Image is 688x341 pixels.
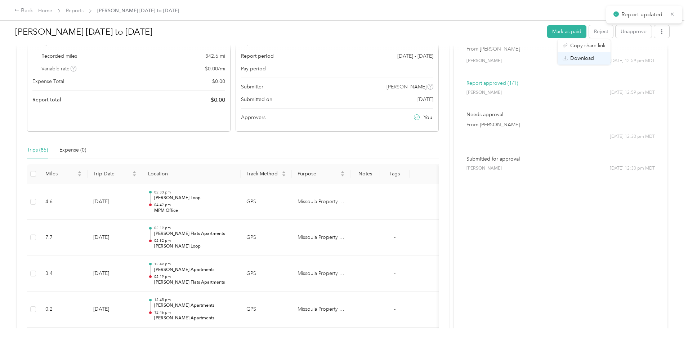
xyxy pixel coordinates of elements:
[570,54,594,62] span: Download
[241,114,265,121] span: Approvers
[241,256,292,292] td: GPS
[397,52,433,60] span: [DATE] - [DATE]
[292,164,350,184] th: Purpose
[466,111,655,118] p: Needs approval
[154,243,235,250] p: [PERSON_NAME] Loop
[40,184,88,220] td: 4.6
[132,173,137,178] span: caret-down
[466,155,655,163] p: Submitted for approval
[14,6,33,15] div: Back
[154,226,235,231] p: 02:19 pm
[212,78,225,85] span: $ 0.00
[40,292,88,328] td: 0.2
[40,220,88,256] td: 7.7
[41,65,77,73] span: Variable rate
[205,65,225,73] span: $ 0.00 / mi
[88,164,143,184] th: Trip Date
[394,234,396,240] span: -
[466,79,655,87] p: Report approved (1/1)
[41,52,77,60] span: Recorded miles
[88,292,143,328] td: [DATE]
[45,171,76,177] span: Miles
[154,207,235,214] p: MPM Office
[93,171,131,177] span: Trip Date
[282,173,286,178] span: caret-down
[298,171,339,177] span: Purpose
[350,164,380,184] th: Notes
[32,78,64,85] span: Expense Total
[417,96,433,103] span: [DATE]
[32,96,61,104] span: Report total
[241,292,292,328] td: GPS
[246,171,280,177] span: Track Method
[394,270,396,276] span: -
[77,173,82,178] span: caret-down
[466,165,502,172] span: [PERSON_NAME]
[648,301,688,341] iframe: Everlance-gr Chat Button Frame
[589,25,613,38] button: Reject
[154,267,235,273] p: [PERSON_NAME] Apartments
[154,274,235,279] p: 02:19 pm
[466,121,655,128] p: From [PERSON_NAME]
[241,52,274,60] span: Report period
[292,256,350,292] td: Missoula Property Management
[142,164,240,184] th: Location
[154,262,235,267] p: 12:49 pm
[466,58,502,64] span: [PERSON_NAME]
[88,256,143,292] td: [DATE]
[154,302,235,309] p: [PERSON_NAME] Apartments
[59,146,86,154] div: Expense (0)
[570,42,606,49] span: Copy share link
[292,292,350,328] td: Missoula Property Management
[154,315,235,322] p: [PERSON_NAME] Apartments
[38,8,52,14] a: Home
[292,184,350,220] td: Missoula Property Management
[154,310,235,315] p: 12:46 pm
[610,58,655,64] span: [DATE] 12:59 pm MDT
[154,195,235,201] p: [PERSON_NAME] Loop
[27,146,48,154] div: Trips (85)
[610,134,655,140] span: [DATE] 12:30 pm MDT
[466,89,502,96] span: [PERSON_NAME]
[394,198,396,205] span: -
[616,25,652,38] button: Unapprove
[205,52,225,60] span: 342.6 mi
[241,96,272,103] span: Submitted on
[132,170,137,174] span: caret-up
[154,190,235,195] p: 02:33 pm
[154,231,235,237] p: [PERSON_NAME] Flats Apartments
[88,220,143,256] td: [DATE]
[394,306,396,312] span: -
[621,10,665,19] p: Report updated
[77,170,82,174] span: caret-up
[40,256,88,292] td: 3.4
[241,220,292,256] td: GPS
[15,23,542,40] h1: Jaylene Mileage 9/3/25 to 10/1/25
[154,279,235,286] p: [PERSON_NAME] Flats Apartments
[154,238,235,243] p: 02:32 pm
[241,83,263,91] span: Submitter
[88,184,143,220] td: [DATE]
[154,202,235,207] p: 04:42 pm
[154,297,235,302] p: 12:45 pm
[340,173,345,178] span: caret-down
[66,8,84,14] a: Reports
[241,184,292,220] td: GPS
[40,164,88,184] th: Miles
[340,170,345,174] span: caret-up
[97,7,179,14] span: [PERSON_NAME] [DATE] to [DATE]
[424,114,432,121] span: You
[387,83,426,91] span: [PERSON_NAME]
[292,220,350,256] td: Missoula Property Management
[380,164,410,184] th: Tags
[282,170,286,174] span: caret-up
[610,165,655,172] span: [DATE] 12:30 pm MDT
[241,164,292,184] th: Track Method
[547,25,586,38] button: Mark as paid
[211,96,225,104] span: $ 0.00
[610,89,655,96] span: [DATE] 12:59 pm MDT
[241,65,266,73] span: Pay period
